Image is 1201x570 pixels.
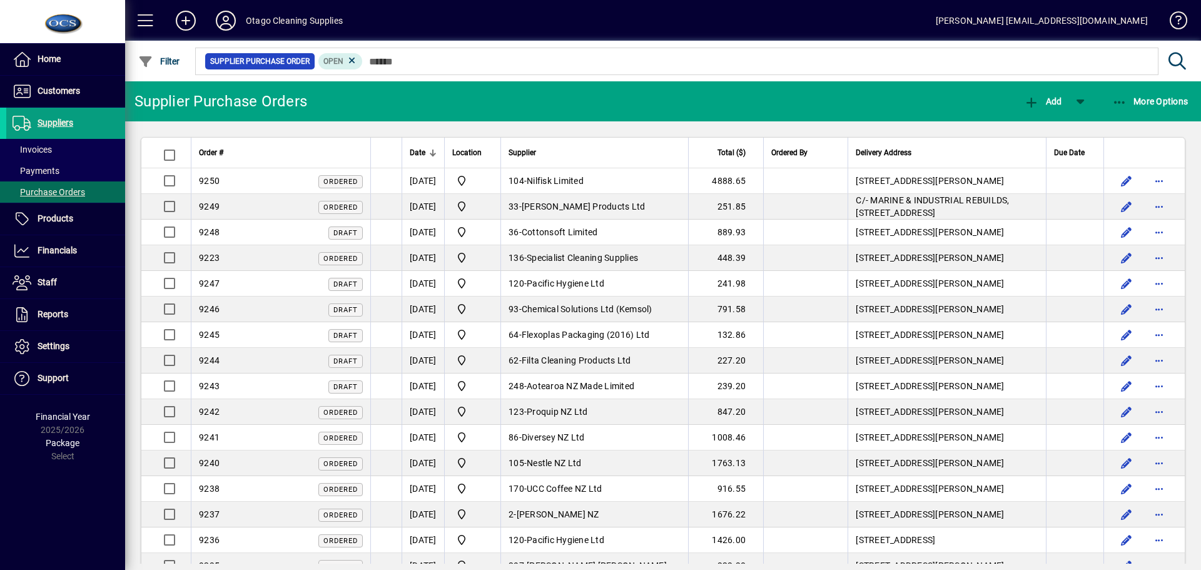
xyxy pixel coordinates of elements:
[1109,90,1192,113] button: More Options
[688,502,763,527] td: 1676.22
[1160,3,1185,43] a: Knowledge Base
[509,381,524,391] span: 248
[38,309,68,319] span: Reports
[333,383,358,391] span: Draft
[13,145,52,155] span: Invoices
[509,176,524,186] span: 104
[199,176,220,186] span: 9250
[1117,479,1137,499] button: Edit
[688,476,763,502] td: 916.55
[848,399,1046,425] td: [STREET_ADDRESS][PERSON_NAME]
[46,438,79,448] span: Package
[509,535,524,545] span: 120
[1149,196,1169,216] button: More options
[500,271,688,297] td: -
[688,194,763,220] td: 251.85
[452,353,493,368] span: Head Office
[848,502,1046,527] td: [STREET_ADDRESS][PERSON_NAME]
[38,213,73,223] span: Products
[402,245,444,271] td: [DATE]
[138,56,180,66] span: Filter
[509,330,519,340] span: 64
[500,322,688,348] td: -
[323,537,358,545] span: Ordered
[500,374,688,399] td: -
[38,245,77,255] span: Financials
[199,278,220,288] span: 9247
[452,146,493,160] div: Location
[6,363,125,394] a: Support
[323,255,358,263] span: Ordered
[1149,376,1169,396] button: More options
[509,458,524,468] span: 105
[848,194,1046,220] td: C/- MARINE & INDUSTRIAL REBUILDS, [STREET_ADDRESS]
[6,44,125,75] a: Home
[509,253,524,263] span: 136
[1117,222,1137,242] button: Edit
[527,278,604,288] span: Pacific Hygiene Ltd
[6,139,125,160] a: Invoices
[199,535,220,545] span: 9236
[452,379,493,394] span: Head Office
[500,245,688,271] td: -
[199,407,220,417] span: 9242
[1117,248,1137,268] button: Edit
[848,348,1046,374] td: [STREET_ADDRESS][PERSON_NAME]
[848,271,1046,297] td: [STREET_ADDRESS][PERSON_NAME]
[688,399,763,425] td: 847.20
[199,253,220,263] span: 9223
[199,201,220,211] span: 9249
[135,50,183,73] button: Filter
[402,271,444,297] td: [DATE]
[509,146,681,160] div: Supplier
[1149,325,1169,345] button: More options
[527,407,588,417] span: Proquip NZ Ltd
[1149,402,1169,422] button: More options
[402,399,444,425] td: [DATE]
[452,455,493,471] span: Head Office
[199,381,220,391] span: 9243
[688,271,763,297] td: 241.98
[134,91,307,111] div: Supplier Purchase Orders
[848,425,1046,450] td: [STREET_ADDRESS][PERSON_NAME]
[38,277,57,287] span: Staff
[199,509,220,519] span: 9237
[1117,325,1137,345] button: Edit
[688,450,763,476] td: 1763.13
[38,54,61,64] span: Home
[452,507,493,522] span: Head Office
[410,146,437,160] div: Date
[509,407,524,417] span: 123
[199,146,223,160] span: Order #
[522,432,585,442] span: Diversey NZ Ltd
[688,168,763,194] td: 4888.65
[13,166,59,176] span: Payments
[522,355,631,365] span: Filta Cleaning Products Ltd
[452,250,493,265] span: Head Office
[6,267,125,298] a: Staff
[402,450,444,476] td: [DATE]
[199,330,220,340] span: 9245
[688,374,763,399] td: 239.20
[500,450,688,476] td: -
[848,527,1046,553] td: [STREET_ADDRESS]
[500,348,688,374] td: -
[688,322,763,348] td: 132.86
[38,118,73,128] span: Suppliers
[771,146,840,160] div: Ordered By
[509,432,519,442] span: 86
[402,476,444,502] td: [DATE]
[509,146,536,160] span: Supplier
[452,146,482,160] span: Location
[848,297,1046,322] td: [STREET_ADDRESS][PERSON_NAME]
[522,330,650,340] span: Flexoplas Packaging (2016) Ltd
[333,306,358,314] span: Draft
[848,374,1046,399] td: [STREET_ADDRESS][PERSON_NAME]
[500,399,688,425] td: -
[452,430,493,445] span: Head Office
[1149,171,1169,191] button: More options
[402,322,444,348] td: [DATE]
[6,299,125,330] a: Reports
[6,235,125,267] a: Financials
[323,486,358,494] span: Ordered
